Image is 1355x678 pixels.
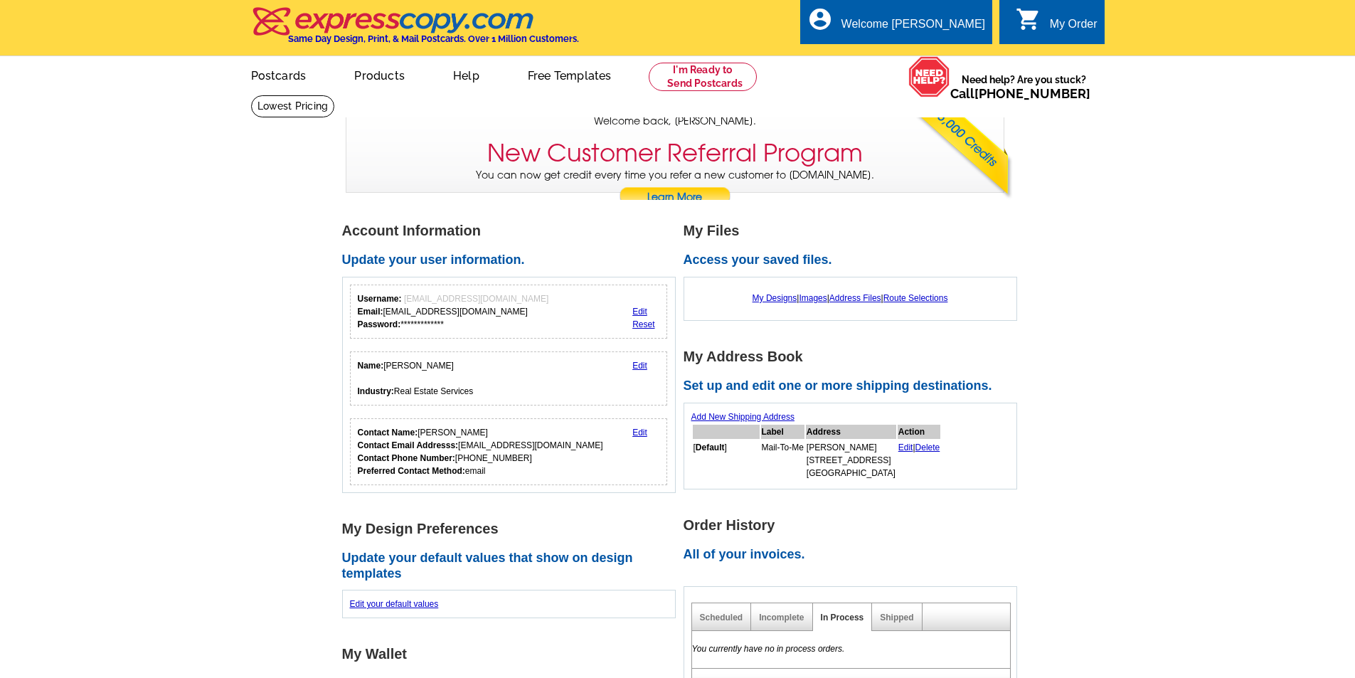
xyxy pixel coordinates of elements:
strong: Username: [358,294,402,304]
strong: Contact Phone Number: [358,453,455,463]
h2: All of your invoices. [684,547,1025,563]
a: Products [331,58,427,91]
a: [PHONE_NUMBER] [974,86,1090,101]
td: | [898,440,941,480]
h4: Same Day Design, Print, & Mail Postcards. Over 1 Million Customers. [288,33,579,44]
h1: My Files [684,223,1025,238]
a: Address Files [829,293,881,303]
a: Same Day Design, Print, & Mail Postcards. Over 1 Million Customers. [251,17,579,44]
a: My Designs [753,293,797,303]
a: Postcards [228,58,329,91]
span: Welcome back, [PERSON_NAME]. [594,114,756,129]
h2: Update your user information. [342,253,684,268]
i: account_circle [807,6,833,32]
strong: Contact Email Addresss: [358,440,459,450]
span: Need help? Are you stuck? [950,73,1098,101]
a: Learn More [619,187,731,208]
h1: Order History [684,518,1025,533]
strong: Name: [358,361,384,371]
a: Scheduled [700,613,743,623]
h1: Account Information [342,223,684,238]
h2: Access your saved files. [684,253,1025,268]
strong: Contact Name: [358,428,418,438]
span: Call [950,86,1090,101]
p: You can now get credit every time you refer a new customer to [DOMAIN_NAME]. [346,168,1004,208]
th: Address [806,425,896,439]
iframe: LiveChat chat widget [1155,633,1355,678]
a: shopping_cart My Order [1016,16,1098,33]
div: [PERSON_NAME] [EMAIL_ADDRESS][DOMAIN_NAME] [PHONE_NUMBER] email [358,426,603,477]
a: Help [430,58,502,91]
div: Welcome [PERSON_NAME] [841,18,985,38]
a: Incomplete [759,613,804,623]
h3: New Customer Referral Program [487,139,863,168]
a: Delete [915,443,940,452]
a: In Process [821,613,864,623]
h2: Update your default values that show on design templates [342,551,684,581]
a: Edit [898,443,913,452]
td: [ ] [693,440,760,480]
h1: My Design Preferences [342,521,684,536]
div: Your personal details. [350,351,668,406]
strong: Preferred Contact Method: [358,466,465,476]
td: [PERSON_NAME] [STREET_ADDRESS] [GEOGRAPHIC_DATA] [806,440,896,480]
strong: Industry: [358,386,394,396]
b: Default [696,443,725,452]
th: Action [898,425,941,439]
div: | | | [691,285,1009,312]
img: help [908,56,950,97]
a: Edit [632,307,647,317]
strong: Password: [358,319,401,329]
a: Images [799,293,827,303]
strong: Email: [358,307,383,317]
div: My Order [1050,18,1098,38]
div: [PERSON_NAME] Real Estate Services [358,359,474,398]
div: Your login information. [350,285,668,339]
h1: My Wallet [342,647,684,662]
a: Edit [632,361,647,371]
a: Route Selections [883,293,948,303]
h2: Set up and edit one or more shipping destinations. [684,378,1025,394]
i: shopping_cart [1016,6,1041,32]
a: Edit your default values [350,599,439,609]
a: Reset [632,319,654,329]
span: [EMAIL_ADDRESS][DOMAIN_NAME] [404,294,548,304]
th: Label [761,425,804,439]
a: Shipped [880,613,913,623]
td: Mail-To-Me [761,440,804,480]
h1: My Address Book [684,349,1025,364]
a: Edit [632,428,647,438]
em: You currently have no in process orders. [692,644,845,654]
a: Free Templates [505,58,634,91]
a: Add New Shipping Address [691,412,795,422]
div: Who should we contact regarding order issues? [350,418,668,485]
